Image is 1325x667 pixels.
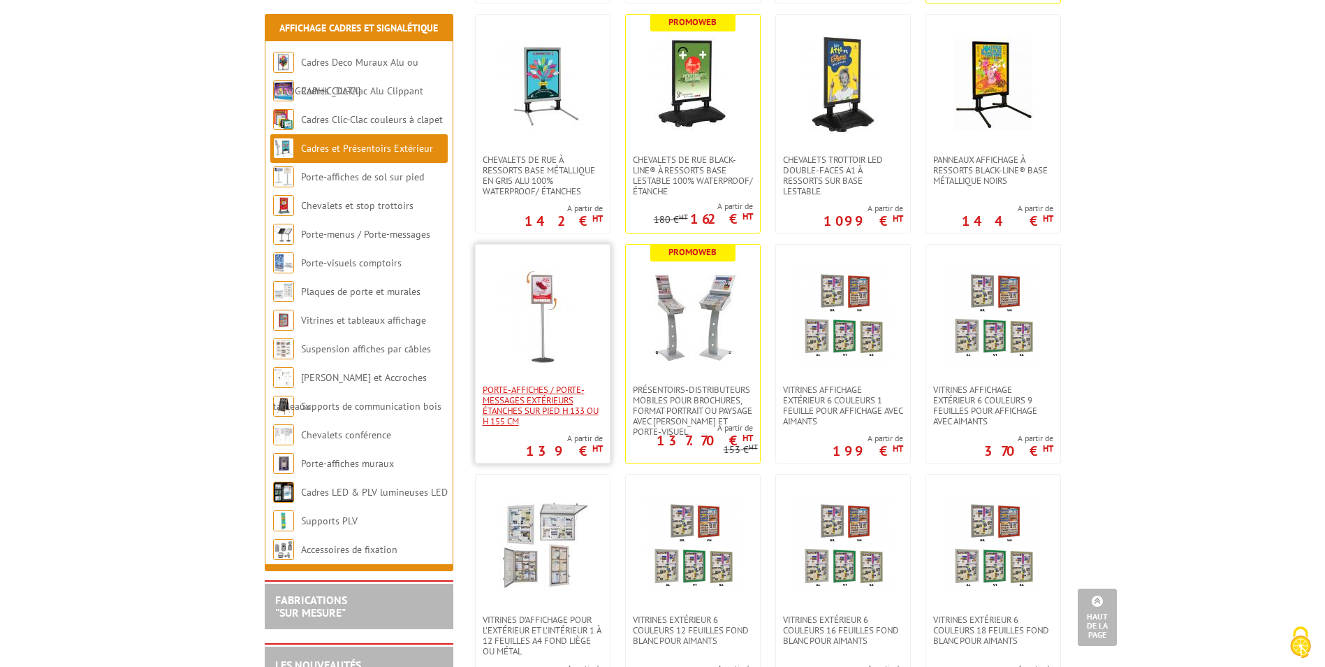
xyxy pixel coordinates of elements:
[273,52,294,73] img: Cadres Deco Muraux Alu ou Bois
[679,212,688,222] sup: HT
[301,429,391,441] a: Chevalets conférence
[742,432,753,444] sup: HT
[944,496,1042,594] img: Vitrines extérieur 6 couleurs 18 feuilles fond blanc pour aimants
[668,16,717,28] b: Promoweb
[984,447,1053,455] p: 370 €
[742,210,753,222] sup: HT
[794,266,892,364] img: Vitrines affichage extérieur 6 couleurs 1 feuille pour affichage avec aimants
[273,166,294,187] img: Porte-affiches de sol sur pied
[301,142,433,155] a: Cadres et Présentoirs Extérieur
[962,217,1053,225] p: 144 €
[1078,589,1117,646] a: Haut de la page
[933,615,1053,646] span: Vitrines extérieur 6 couleurs 18 feuilles fond blanc pour aimants
[301,171,424,183] a: Porte-affiches de sol sur pied
[749,442,758,452] sup: HT
[644,266,742,364] img: Présentoirs-distributeurs mobiles pour brochures, format portrait ou paysage avec capot et porte-...
[275,593,347,619] a: FABRICATIONS"Sur Mesure"
[273,453,294,474] img: Porte-affiches muraux
[633,615,753,646] span: Vitrines extérieur 6 couleurs 12 feuilles fond blanc pour aimants
[526,433,603,444] span: A partir de
[273,195,294,216] img: Chevalets et stop trottoirs
[273,510,294,531] img: Supports PLV
[1276,619,1325,667] button: Cookies (fenêtre modale)
[273,138,294,159] img: Cadres et Présentoirs Extérieur
[273,424,294,445] img: Chevalets conférence
[273,367,294,388] img: Cimaises et Accroches tableaux
[301,228,430,241] a: Porte-menus / Porte-messages
[783,155,903,196] span: Chevalets Trottoir LED double-faces A1 à ressorts sur base lestable.
[724,445,758,455] p: 153 €
[833,433,903,444] span: A partir de
[794,36,892,134] img: Chevalets Trottoir LED double-faces A1 à ressorts sur base lestable.
[301,486,448,499] a: Cadres LED & PLV lumineuses LED
[301,400,441,413] a: Supports de communication bois
[483,155,603,196] span: Chevalets de rue à ressorts base métallique en Gris Alu 100% WATERPROOF/ Étanches
[926,615,1060,646] a: Vitrines extérieur 6 couleurs 18 feuilles fond blanc pour aimants
[273,281,294,302] img: Plaques de porte et murales
[526,447,603,455] p: 139 €
[301,85,423,97] a: Cadres Clic-Clac Alu Clippant
[592,443,603,454] sup: HT
[644,36,742,134] img: Chevalets de rue Black-Line® à ressorts base lestable 100% WATERPROOF/ Étanche
[301,457,394,470] a: Porte-affiches muraux
[933,155,1053,186] span: Panneaux affichage à ressorts Black-Line® base métallique Noirs
[483,385,603,426] span: Porte-affiches / Porte-messages extérieurs étanches sur pied h 133 ou h 155 cm
[1283,625,1318,660] img: Cookies (fenêtre modale)
[776,155,910,196] a: Chevalets Trottoir LED double-faces A1 à ressorts sur base lestable.
[783,385,903,426] span: Vitrines affichage extérieur 6 couleurs 1 feuille pour affichage avec aimants
[776,615,910,646] a: Vitrines extérieur 6 couleurs 16 feuilles fond blanc pour aimants
[783,615,903,646] span: Vitrines extérieur 6 couleurs 16 feuilles fond blanc pour aimants
[494,496,592,594] img: Vitrines d'affichage pour l'extérieur et l'intérieur 1 à 12 feuilles A4 fond liège ou métal
[273,539,294,560] img: Accessoires de fixation
[592,213,603,224] sup: HT
[494,36,592,134] img: Chevalets de rue à ressorts base métallique en Gris Alu 100% WATERPROOF/ Étanches
[273,109,294,130] img: Cadres Clic-Clac couleurs à clapet
[273,482,294,503] img: Cadres LED & PLV lumineuses LED
[654,215,688,225] p: 180 €
[301,314,426,327] a: Vitrines et tableaux affichage
[1043,443,1053,454] sup: HT
[823,203,903,214] span: A partir de
[984,433,1053,444] span: A partir de
[933,385,1053,426] span: Vitrines affichage extérieur 6 couleurs 9 feuilles pour affichage avec aimants
[944,266,1042,364] img: Vitrines affichage extérieur 6 couleurs 9 feuilles pour affichage avec aimants
[833,447,903,455] p: 199 €
[794,496,892,594] img: Vitrines extérieur 6 couleurs 16 feuilles fond blanc pour aimants
[494,266,592,364] img: Porte-affiches / Porte-messages extérieurs étanches sur pied h 133 ou h 155 cm
[273,252,294,273] img: Porte-visuels comptoirs
[893,213,903,224] sup: HT
[962,203,1053,214] span: A partir de
[926,385,1060,426] a: Vitrines affichage extérieur 6 couleurs 9 feuilles pour affichage avec aimants
[690,215,753,223] p: 162 €
[1043,213,1053,224] sup: HT
[654,201,753,212] span: A partir de
[483,615,603,657] span: Vitrines d'affichage pour l'extérieur et l'intérieur 1 à 12 feuilles A4 fond liège ou métal
[668,246,717,258] b: Promoweb
[301,257,402,269] a: Porte-visuels comptoirs
[476,385,610,426] a: Porte-affiches / Porte-messages extérieurs étanches sur pied h 133 ou h 155 cm
[301,285,420,298] a: Plaques de porte et murales
[273,56,418,97] a: Cadres Deco Muraux Alu ou [GEOGRAPHIC_DATA]
[476,155,610,196] a: Chevalets de rue à ressorts base métallique en Gris Alu 100% WATERPROOF/ Étanches
[279,22,438,34] a: Affichage Cadres et Signalétique
[776,385,910,426] a: Vitrines affichage extérieur 6 couleurs 1 feuille pour affichage avec aimants
[273,371,427,413] a: [PERSON_NAME] et Accroches tableaux
[525,217,603,225] p: 142 €
[273,310,294,331] img: Vitrines et tableaux affichage
[301,199,413,212] a: Chevalets et stop trottoirs
[301,343,431,355] a: Suspension affiches par câbles
[926,155,1060,186] a: Panneaux affichage à ressorts Black-Line® base métallique Noirs
[626,615,760,646] a: Vitrines extérieur 6 couleurs 12 feuilles fond blanc pour aimants
[301,113,443,126] a: Cadres Clic-Clac couleurs à clapet
[273,338,294,359] img: Suspension affiches par câbles
[633,385,753,437] span: Présentoirs-distributeurs mobiles pour brochures, format portrait ou paysage avec [PERSON_NAME] e...
[301,515,358,527] a: Supports PLV
[644,496,742,594] img: Vitrines extérieur 6 couleurs 12 feuilles fond blanc pour aimants
[633,155,753,196] span: Chevalets de rue Black-Line® à ressorts base lestable 100% WATERPROOF/ Étanche
[944,36,1042,134] img: Panneaux affichage à ressorts Black-Line® base métallique Noirs
[893,443,903,454] sup: HT
[476,615,610,657] a: Vitrines d'affichage pour l'extérieur et l'intérieur 1 à 12 feuilles A4 fond liège ou métal
[626,155,760,196] a: Chevalets de rue Black-Line® à ressorts base lestable 100% WATERPROOF/ Étanche
[301,543,397,556] a: Accessoires de fixation
[626,385,760,437] a: Présentoirs-distributeurs mobiles pour brochures, format portrait ou paysage avec [PERSON_NAME] e...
